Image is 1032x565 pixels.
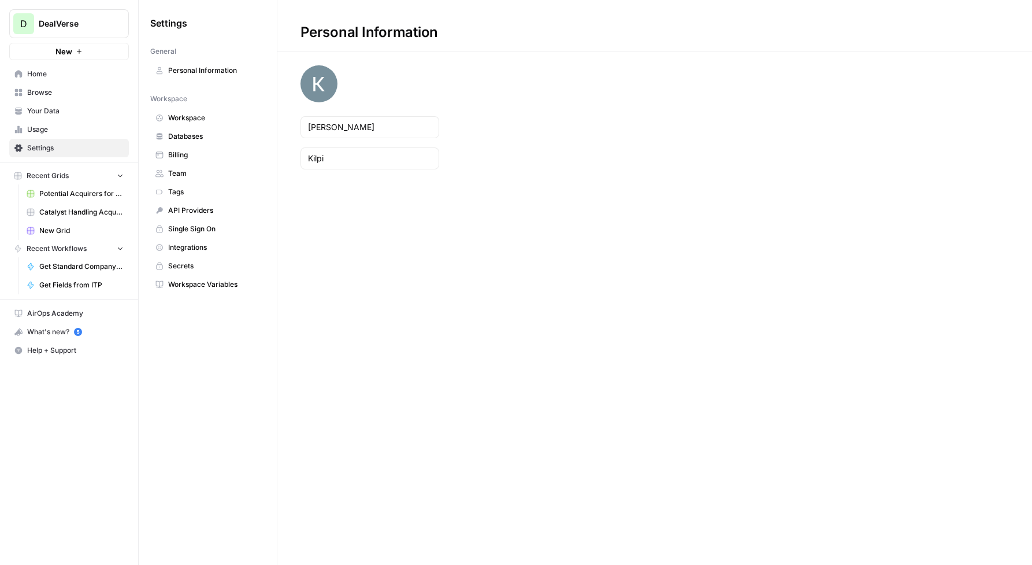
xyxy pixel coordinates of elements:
div: What's new? [10,323,128,341]
button: Recent Workflows [9,240,129,257]
a: Tags [150,183,265,201]
span: Personal Information [168,65,260,76]
button: What's new? 5 [9,323,129,341]
span: API Providers [168,205,260,216]
div: Personal Information [277,23,461,42]
a: AirOps Academy [9,304,129,323]
span: Recent Workflows [27,243,87,254]
span: Browse [27,87,124,98]
span: Help + Support [27,345,124,356]
a: Browse [9,83,129,102]
a: Get Fields from ITP [21,276,129,294]
span: Get Fields from ITP [39,280,124,290]
a: Home [9,65,129,83]
span: Recent Grids [27,171,69,181]
a: Databases [150,127,265,146]
span: Team [168,168,260,179]
span: Billing [168,150,260,160]
span: Secrets [168,261,260,271]
a: API Providers [150,201,265,220]
span: DealVerse [39,18,109,29]
button: New [9,43,129,60]
a: Workspace Variables [150,275,265,294]
a: Catalyst Handling Acquisitions [21,203,129,221]
a: 5 [74,328,82,336]
a: New Grid [21,221,129,240]
span: New Grid [39,226,124,236]
span: Workspace [150,94,187,104]
a: Billing [150,146,265,164]
a: Get Standard Company Field by Name and Domain [21,257,129,276]
a: Single Sign On [150,220,265,238]
span: Home [27,69,124,79]
span: Integrations [168,242,260,253]
span: Catalyst Handling Acquisitions [39,207,124,217]
span: Settings [27,143,124,153]
span: Usage [27,124,124,135]
span: Potential Acquirers for Deep Instinct [39,189,124,199]
span: Your Data [27,106,124,116]
button: Recent Grids [9,167,129,184]
span: D [20,17,27,31]
img: avatar [300,65,337,102]
span: Settings [150,16,187,30]
span: Get Standard Company Field by Name and Domain [39,261,124,272]
span: Databases [168,131,260,142]
a: Workspace [150,109,265,127]
a: Team [150,164,265,183]
a: Settings [9,139,129,157]
span: Workspace [168,113,260,123]
span: Single Sign On [168,224,260,234]
a: Usage [9,120,129,139]
button: Workspace: DealVerse [9,9,129,38]
span: Tags [168,187,260,197]
a: Personal Information [150,61,265,80]
text: 5 [76,329,79,335]
span: AirOps Academy [27,308,124,319]
span: General [150,46,176,57]
a: Secrets [150,257,265,275]
span: New [55,46,72,57]
a: Your Data [9,102,129,120]
button: Help + Support [9,341,129,360]
span: Workspace Variables [168,279,260,290]
a: Integrations [150,238,265,257]
a: Potential Acquirers for Deep Instinct [21,184,129,203]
